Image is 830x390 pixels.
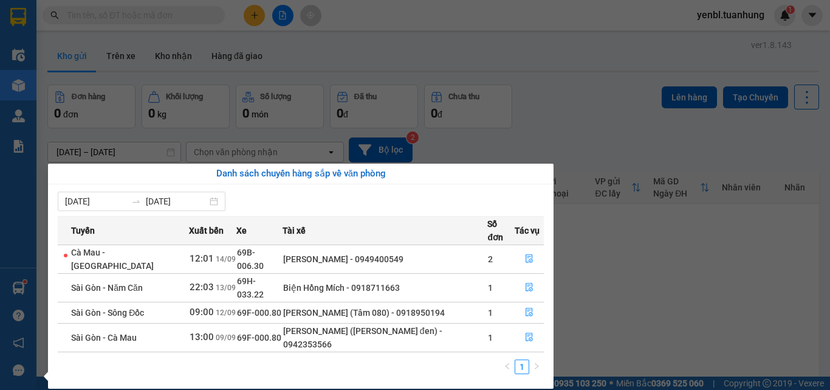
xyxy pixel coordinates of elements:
span: 69H-033.22 [237,276,264,299]
span: Tài xế [283,224,306,237]
span: 14/09 [216,255,236,263]
div: [PERSON_NAME] (Tâm 080) - 0918950194 [283,306,487,319]
span: environment [70,29,80,39]
span: 69B-006.30 [237,248,264,271]
li: Previous Page [500,360,515,374]
span: left [504,363,511,370]
span: Xuất bến [189,224,224,237]
li: 85 [PERSON_NAME] [5,27,232,42]
span: file-done [525,283,533,293]
li: 1 [515,360,529,374]
li: 02839.63.63.63 [5,42,232,57]
a: 1 [515,360,529,374]
span: 09/09 [216,333,236,342]
button: file-done [515,303,543,322]
input: Từ ngày [65,195,126,208]
span: Sài Gòn - Sông Đốc [71,308,144,318]
span: swap-right [131,197,141,206]
div: Danh sách chuyến hàng sắp về văn phòng [58,167,544,181]
span: Số đơn [487,217,514,244]
span: to [131,197,141,206]
span: Tác vụ [515,224,540,237]
button: file-done [515,249,543,269]
span: 09:00 [190,307,214,318]
span: 13:00 [190,332,214,343]
span: 2 [488,254,493,264]
span: Tuyến [71,224,95,237]
div: [PERSON_NAME] ([PERSON_NAME] đen) - 0942353566 [283,324,487,351]
span: right [533,363,540,370]
span: 1 [488,333,493,343]
button: file-done [515,278,543,298]
span: Sài Gòn - Cà Mau [71,333,137,343]
li: Next Page [529,360,544,374]
span: 12:01 [190,253,214,264]
span: 22:03 [190,282,214,293]
span: 12/09 [216,308,236,317]
span: 1 [488,308,493,318]
span: 1 [488,283,493,293]
input: Đến ngày [146,195,207,208]
span: phone [70,44,80,54]
span: Cà Mau - [GEOGRAPHIC_DATA] [71,248,154,271]
span: 69F-000.80 [237,308,281,318]
span: Sài Gòn - Năm Căn [71,283,143,293]
span: file-done [525,333,533,343]
b: GỬI : Bến xe Bạc Liêu [5,76,166,96]
span: 13/09 [216,284,236,292]
span: file-done [525,254,533,264]
span: file-done [525,308,533,318]
div: Biện Hồng Mích - 0918711663 [283,281,487,294]
span: Xe [236,224,247,237]
span: 69F-000.80 [237,333,281,343]
div: [PERSON_NAME] - 0949400549 [283,252,487,266]
button: left [500,360,515,374]
button: file-done [515,328,543,347]
b: [PERSON_NAME] [70,8,172,23]
button: right [529,360,544,374]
